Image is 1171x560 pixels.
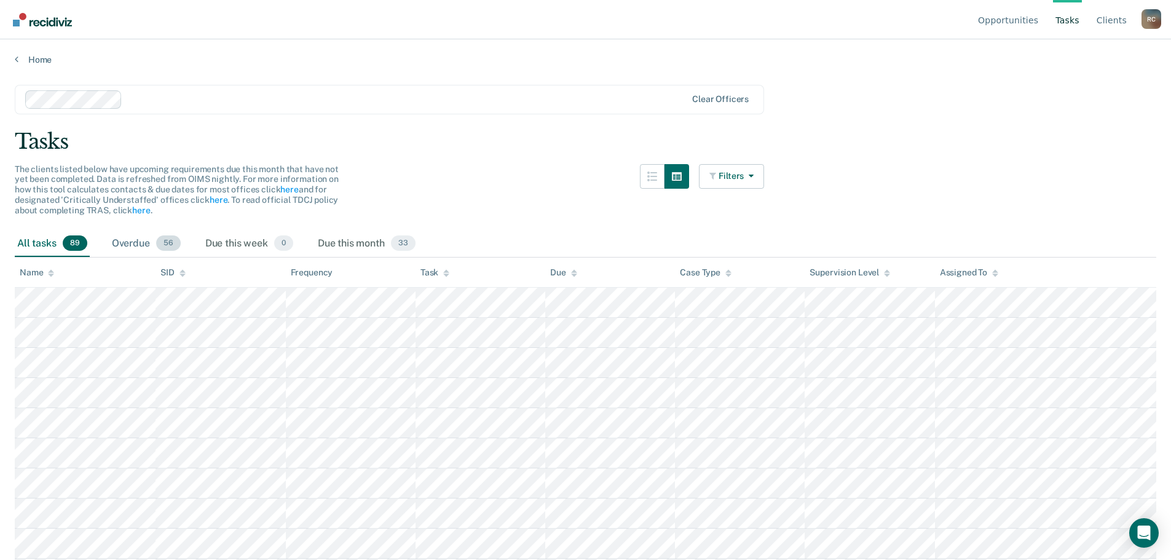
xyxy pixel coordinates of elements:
span: 56 [156,235,181,251]
img: Recidiviz [13,13,72,26]
span: The clients listed below have upcoming requirements due this month that have not yet been complet... [15,164,339,215]
div: Clear officers [692,94,749,105]
a: here [280,184,298,194]
div: Name [20,267,54,278]
div: Overdue56 [109,231,183,258]
div: Due [550,267,577,278]
div: Due this month33 [315,231,418,258]
div: SID [160,267,186,278]
button: Filters [699,164,764,189]
div: All tasks89 [15,231,90,258]
div: Task [420,267,449,278]
a: Home [15,54,1156,65]
button: Profile dropdown button [1141,9,1161,29]
a: here [132,205,150,215]
span: 33 [391,235,416,251]
div: R C [1141,9,1161,29]
span: 89 [63,235,87,251]
a: here [210,195,227,205]
div: Case Type [680,267,731,278]
div: Tasks [15,129,1156,154]
div: Open Intercom Messenger [1129,518,1159,548]
div: Due this week0 [203,231,296,258]
div: Frequency [291,267,333,278]
span: 0 [274,235,293,251]
div: Assigned To [940,267,998,278]
div: Supervision Level [810,267,890,278]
